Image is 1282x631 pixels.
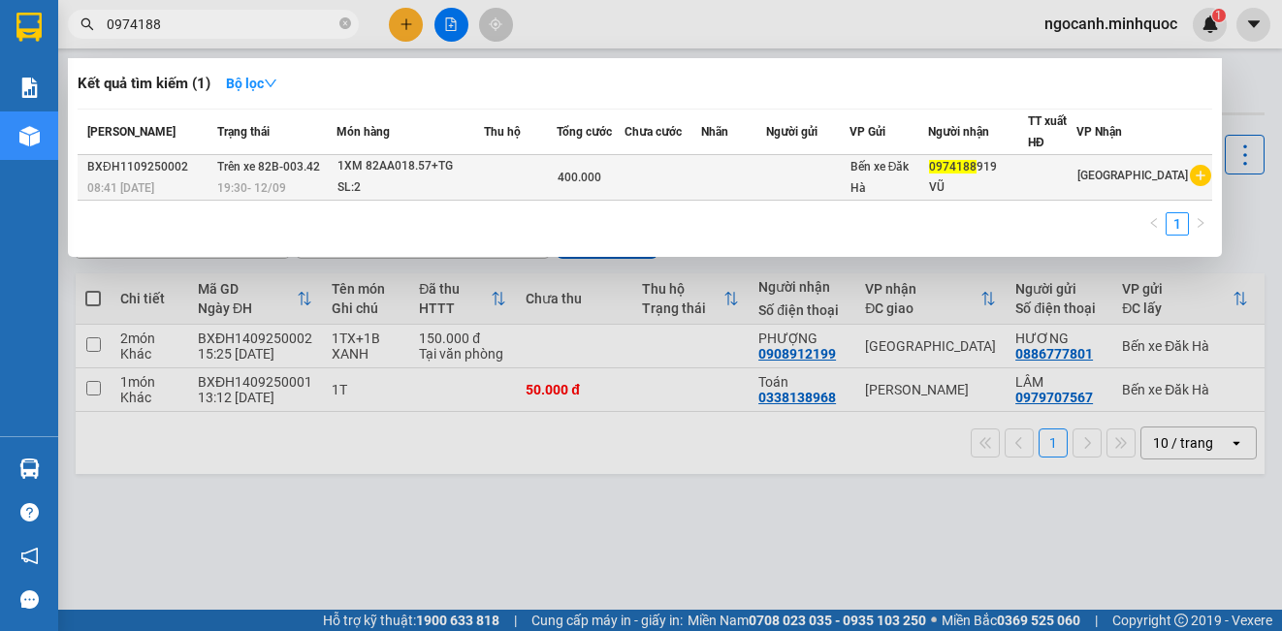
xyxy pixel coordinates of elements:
[766,125,817,139] span: Người gửi
[1142,212,1166,236] button: left
[87,157,211,177] div: BXĐH1109250002
[87,125,176,139] span: [PERSON_NAME]
[20,590,39,609] span: message
[558,171,601,184] span: 400.000
[339,16,351,34] span: close-circle
[929,157,1027,177] div: 919
[1167,213,1188,235] a: 1
[217,160,320,174] span: Trên xe 82B-003.42
[80,17,94,31] span: search
[557,125,612,139] span: Tổng cước
[625,125,682,139] span: Chưa cước
[1166,212,1189,236] li: 1
[849,125,885,139] span: VP Gửi
[1028,114,1067,149] span: TT xuất HĐ
[1189,212,1212,236] li: Next Page
[20,547,39,565] span: notification
[337,156,483,177] div: 1XM 82AA018.57+TG
[217,125,270,139] span: Trạng thái
[210,68,293,99] button: Bộ lọcdown
[19,458,40,479] img: warehouse-icon
[16,13,42,42] img: logo-vxr
[928,125,989,139] span: Người nhận
[1142,212,1166,236] li: Previous Page
[1195,217,1206,229] span: right
[19,78,40,98] img: solution-icon
[19,126,40,146] img: warehouse-icon
[107,14,336,35] input: Tìm tên, số ĐT hoặc mã đơn
[929,177,1027,198] div: VŨ
[20,503,39,521] span: question-circle
[337,125,390,139] span: Món hàng
[1148,217,1160,229] span: left
[850,160,910,195] span: Bến xe Đăk Hà
[78,74,210,94] h3: Kết quả tìm kiếm ( 1 )
[1077,169,1188,182] span: [GEOGRAPHIC_DATA]
[217,181,286,195] span: 19:30 - 12/09
[1189,212,1212,236] button: right
[339,17,351,29] span: close-circle
[1076,125,1122,139] span: VP Nhận
[701,125,728,139] span: Nhãn
[337,177,483,199] div: SL: 2
[87,181,154,195] span: 08:41 [DATE]
[929,160,977,174] span: 0974188
[226,76,277,91] strong: Bộ lọc
[484,125,521,139] span: Thu hộ
[264,77,277,90] span: down
[1190,165,1211,186] span: plus-circle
